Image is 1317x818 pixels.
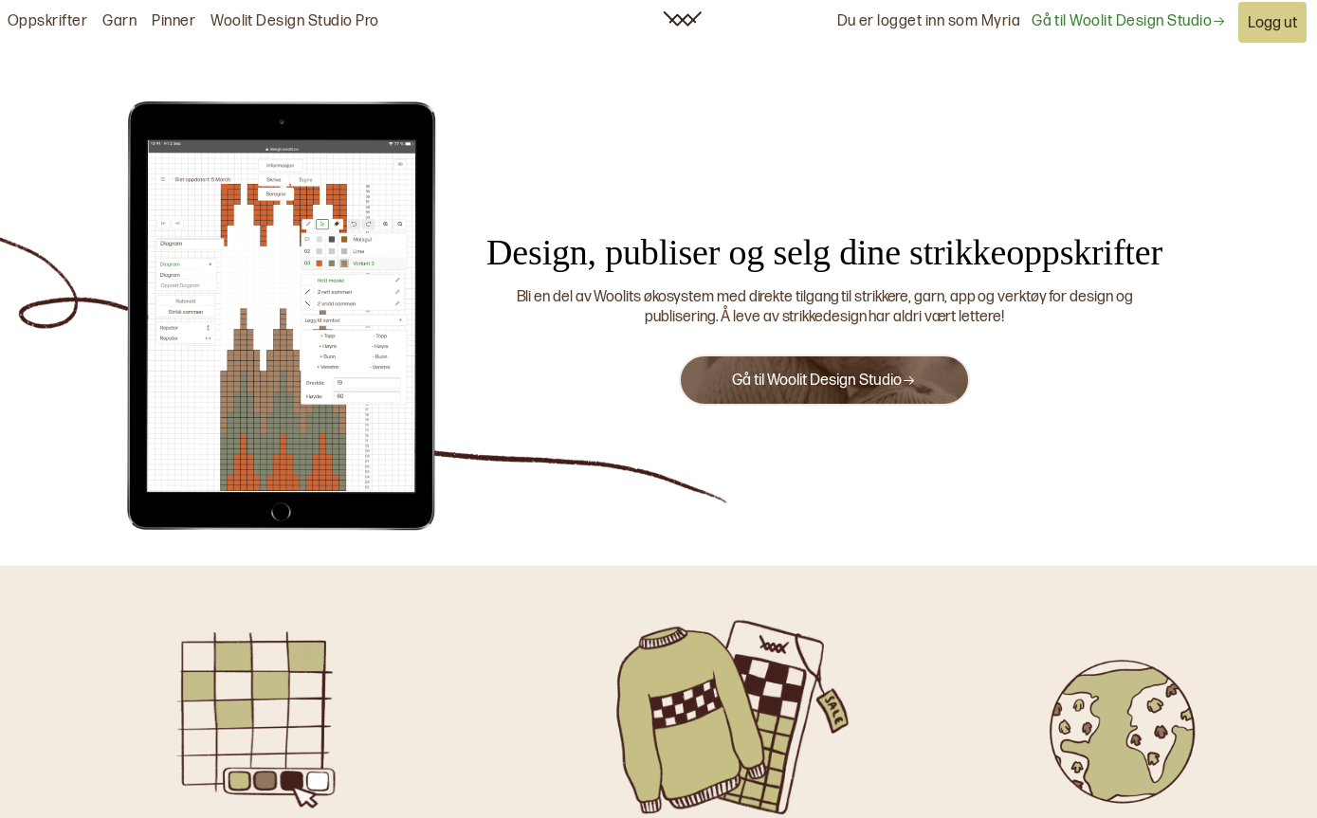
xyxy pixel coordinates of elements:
div: Du er logget inn som Myria [837,1,1021,44]
div: Bli en del av Woolits økosystem med direkte tilgang til strikkere, garn, app og verktøy for desig... [481,288,1168,328]
a: Pinner [152,12,195,32]
a: Gå til Woolit Design Studio [732,372,916,390]
button: Gå til Woolit Design Studio [679,354,969,406]
a: Woolit Design Studio Pro [210,12,379,32]
button: Logg ut [1238,2,1307,43]
a: Garn [102,12,137,32]
img: Illustrasjon av Woolit Design Studio Pro [116,98,448,534]
a: Oppskrifter [8,12,87,32]
div: Design, publiser og selg dine strikkeoppskrifter [457,229,1192,276]
img: Woolit ikon [663,11,702,27]
a: Gå til Woolit Design Studio [1032,12,1226,32]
